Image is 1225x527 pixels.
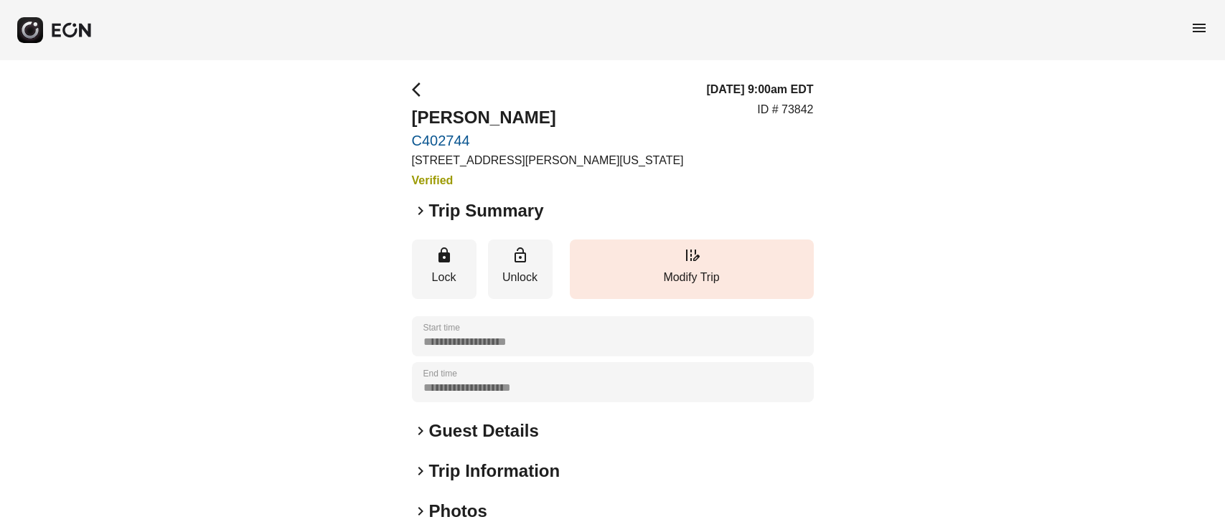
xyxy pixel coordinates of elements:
[1191,19,1208,37] span: menu
[512,247,529,264] span: lock_open
[757,101,813,118] p: ID # 73842
[570,239,814,299] button: Modify Trip
[495,269,545,286] p: Unlock
[436,247,453,264] span: lock
[412,202,429,219] span: keyboard_arrow_right
[429,500,487,523] h2: Photos
[412,152,684,169] p: [STREET_ADDRESS][PERSON_NAME][US_STATE]
[429,460,560,483] h2: Trip Information
[577,269,807,286] p: Modify Trip
[412,239,477,299] button: Lock
[412,81,429,98] span: arrow_back_ios
[706,81,813,98] h3: [DATE] 9:00am EDT
[412,503,429,520] span: keyboard_arrow_right
[412,172,684,189] h3: Verified
[429,419,539,442] h2: Guest Details
[412,106,684,129] h2: [PERSON_NAME]
[683,247,700,264] span: edit_road
[412,462,429,480] span: keyboard_arrow_right
[412,422,429,440] span: keyboard_arrow_right
[429,199,544,222] h2: Trip Summary
[412,132,684,149] a: C402744
[488,239,553,299] button: Unlock
[419,269,469,286] p: Lock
